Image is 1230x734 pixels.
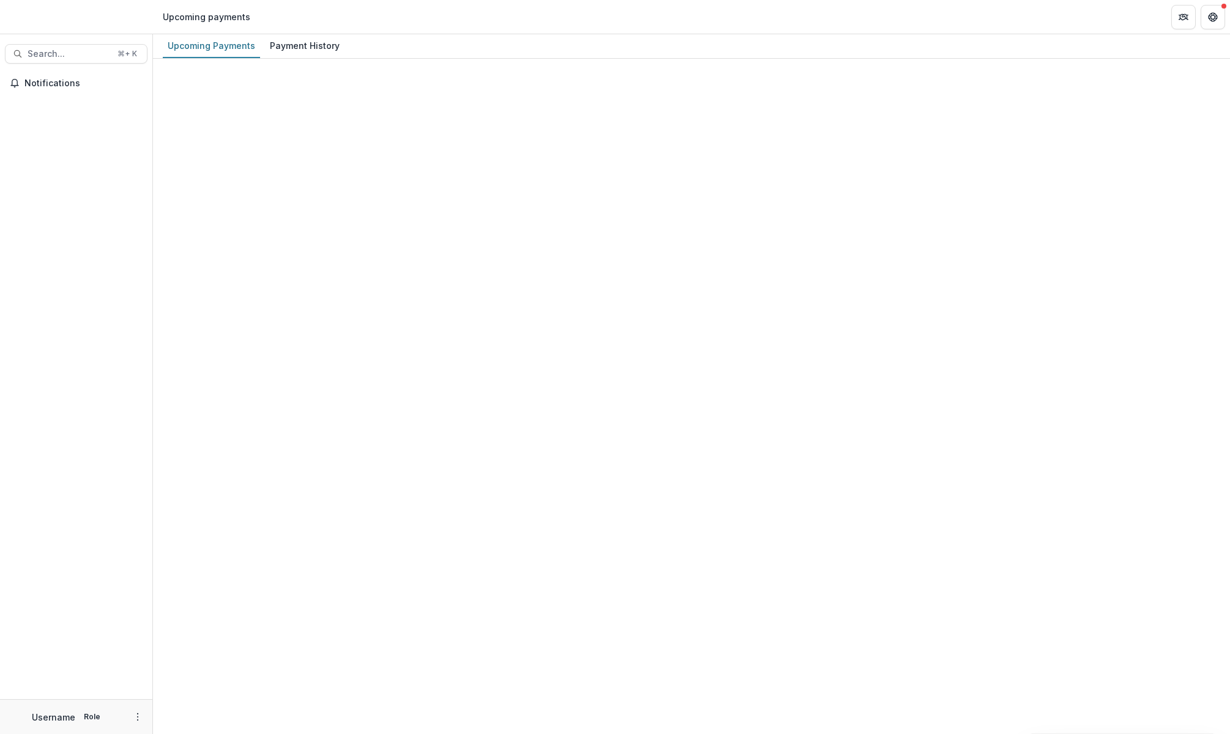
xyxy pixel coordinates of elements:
[1171,5,1196,29] button: Partners
[163,10,250,23] div: Upcoming payments
[80,711,104,722] p: Role
[5,44,147,64] button: Search...
[5,73,147,93] button: Notifications
[130,710,145,724] button: More
[115,47,140,61] div: ⌘ + K
[1201,5,1225,29] button: Get Help
[24,78,143,89] span: Notifications
[265,34,345,58] a: Payment History
[28,49,110,59] span: Search...
[158,8,255,26] nav: breadcrumb
[32,711,75,724] p: Username
[265,37,345,54] div: Payment History
[163,37,260,54] div: Upcoming Payments
[163,34,260,58] a: Upcoming Payments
